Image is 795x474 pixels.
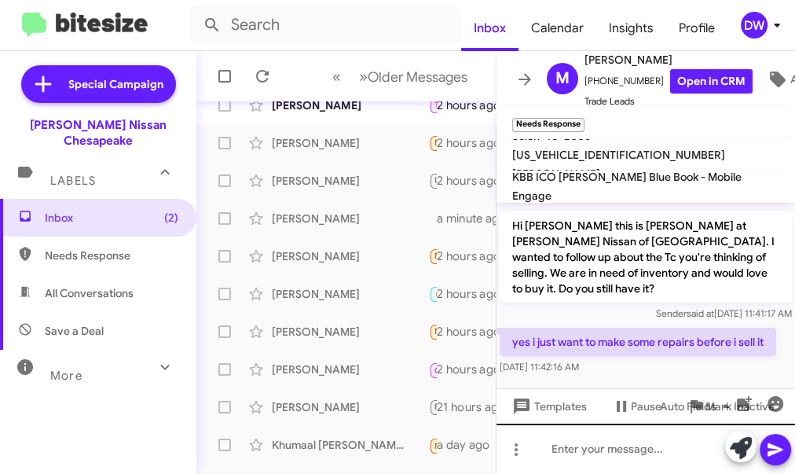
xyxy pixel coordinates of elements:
input: Search [190,6,461,44]
div: [PERSON_NAME] [272,173,429,189]
span: All Conversations [45,285,134,301]
span: « [332,67,341,86]
div: 2 hours ago [437,248,513,264]
div: Now [429,171,437,189]
p: yes i just want to make some repairs before i sell it [500,328,776,356]
a: Open in CRM [670,69,753,94]
small: Needs Response [512,118,584,132]
nav: Page navigation example [324,61,477,93]
div: [PERSON_NAME] [272,135,429,151]
span: Templates [509,392,587,421]
a: Profile [666,6,727,51]
div: No problem, thank you for letting us know. [429,211,437,226]
div: 2 hours ago [437,324,513,340]
span: said at [687,307,714,319]
div: a minute ago [437,211,519,226]
div: Khumaal [PERSON_NAME] [272,437,429,453]
span: Call Them [434,366,475,376]
a: Special Campaign [21,65,176,103]
div: [PERSON_NAME] [272,248,429,264]
div: Good morning. No, I have not set up an appointment. Let me see how my schedule is for the weekend... [429,247,437,265]
div: DW [741,12,768,39]
div: 2 hours ago [437,97,513,113]
span: Older Messages [368,68,467,86]
p: Hi [PERSON_NAME] this is [PERSON_NAME] at [PERSON_NAME] Nissan of [GEOGRAPHIC_DATA]. I wanted to ... [500,211,792,303]
span: Finished [434,402,469,412]
button: Templates [496,392,599,421]
button: Pause [599,392,674,421]
span: Save a Deal [45,323,104,339]
div: 2 hours ago [437,173,513,189]
div: [PERSON_NAME] [272,286,429,302]
span: Inbox [45,210,178,226]
button: Auto Fields [647,392,748,421]
span: Try Pausing [434,100,480,110]
div: Too late [429,322,437,340]
span: Engage [512,189,551,203]
div: [PERSON_NAME] [272,97,429,113]
div: [PERSON_NAME] [272,211,429,226]
span: KBB ICO [PERSON_NAME] Blue Book - Mobile [512,170,742,184]
span: Labels [50,174,96,188]
a: Inbox [461,6,518,51]
span: Unpaused [434,175,475,186]
span: [PERSON_NAME] [584,50,753,69]
span: [PERSON_NAME] [512,167,600,181]
span: Needs Response [45,248,178,263]
div: [PERSON_NAME] - thank you for the text. Going to wait until the end of the year. [429,96,437,114]
span: [US_VEHICLE_IDENTIFICATION_NUMBER] [512,148,725,162]
div: yes i just want to make some repairs before i sell it [429,134,437,152]
span: [PHONE_NUMBER] [584,69,753,94]
span: More [50,369,82,383]
span: 🔥 Hot [434,288,461,299]
button: Next [350,61,477,93]
span: Sender [DATE] 11:41:17 AM [656,307,792,319]
div: Inbound Call [429,435,437,454]
span: Needs Response [434,138,501,148]
button: DW [727,12,778,39]
span: Auto Fields [660,392,735,421]
span: Special Campaign [68,76,163,92]
div: [PERSON_NAME] [272,399,429,415]
button: Previous [323,61,350,93]
span: Trade Leads [584,94,753,109]
div: 2 hours ago [437,135,513,151]
div: Hey [PERSON_NAME] Is There Any Update I'm trying to come in but get everything situated [429,398,437,416]
div: Inbound Call [429,359,437,379]
div: [PERSON_NAME] [272,362,429,377]
span: Needs Response [434,441,501,451]
div: No thank you [429,285,437,303]
span: (2) [164,210,178,226]
span: [DATE] 11:42:16 AM [500,361,579,373]
div: 2 hours ago [437,286,513,302]
div: a day ago [437,437,503,453]
a: Calendar [518,6,596,51]
span: Needs Response [434,326,501,336]
a: Insights [596,6,666,51]
div: 2 hours ago [437,362,513,377]
span: M [555,66,570,91]
div: [PERSON_NAME] [272,324,429,340]
div: 21 hours ago [437,399,518,415]
span: Needs Response [434,251,501,261]
span: » [359,67,368,86]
